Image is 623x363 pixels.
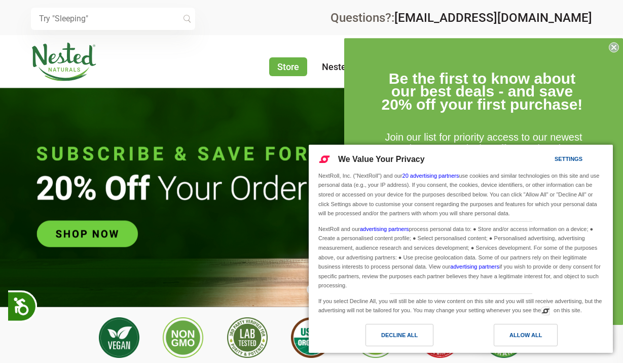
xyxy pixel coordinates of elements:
[344,38,623,325] div: FLYOUT Form
[291,317,332,358] img: USDA Organic
[450,263,499,270] a: advertising partners
[31,8,195,30] input: Try "Sleeping"
[315,324,461,351] a: Decline All
[381,329,418,341] div: Decline All
[385,132,582,154] span: Join our list for priority access to our newest supplements, exclusive offers and savings.
[609,42,619,52] button: Close dialog
[509,329,542,341] div: Allow All
[382,70,583,113] span: Be the first to know about our best deals - and save 20% off your first purchase!
[31,43,97,81] img: Nested Naturals
[316,222,605,291] div: NextRoll and our process personal data to: ● Store and/or access information on a device; ● Creat...
[402,173,459,179] a: 20 advertising partners
[322,61,388,72] a: Nested Rewards
[99,317,139,358] img: Vegan
[307,284,317,294] button: 1 of 1
[360,226,409,232] a: advertising partners
[338,155,425,163] span: We Value Your Privacy
[537,151,561,170] a: Settings
[269,57,307,76] a: Store
[163,317,203,358] img: Non GMO
[331,12,592,24] div: Questions?:
[316,294,605,316] div: If you select Decline All, you will still be able to view content on this site and you will still...
[316,170,605,219] div: NextRoll, Inc. ("NextRoll") and our use cookies and similar technologies on this site and use per...
[227,317,268,358] img: 3rd Party Lab Tested
[394,11,592,25] a: [EMAIL_ADDRESS][DOMAIN_NAME]
[555,153,582,164] div: Settings
[461,324,607,351] a: Allow All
